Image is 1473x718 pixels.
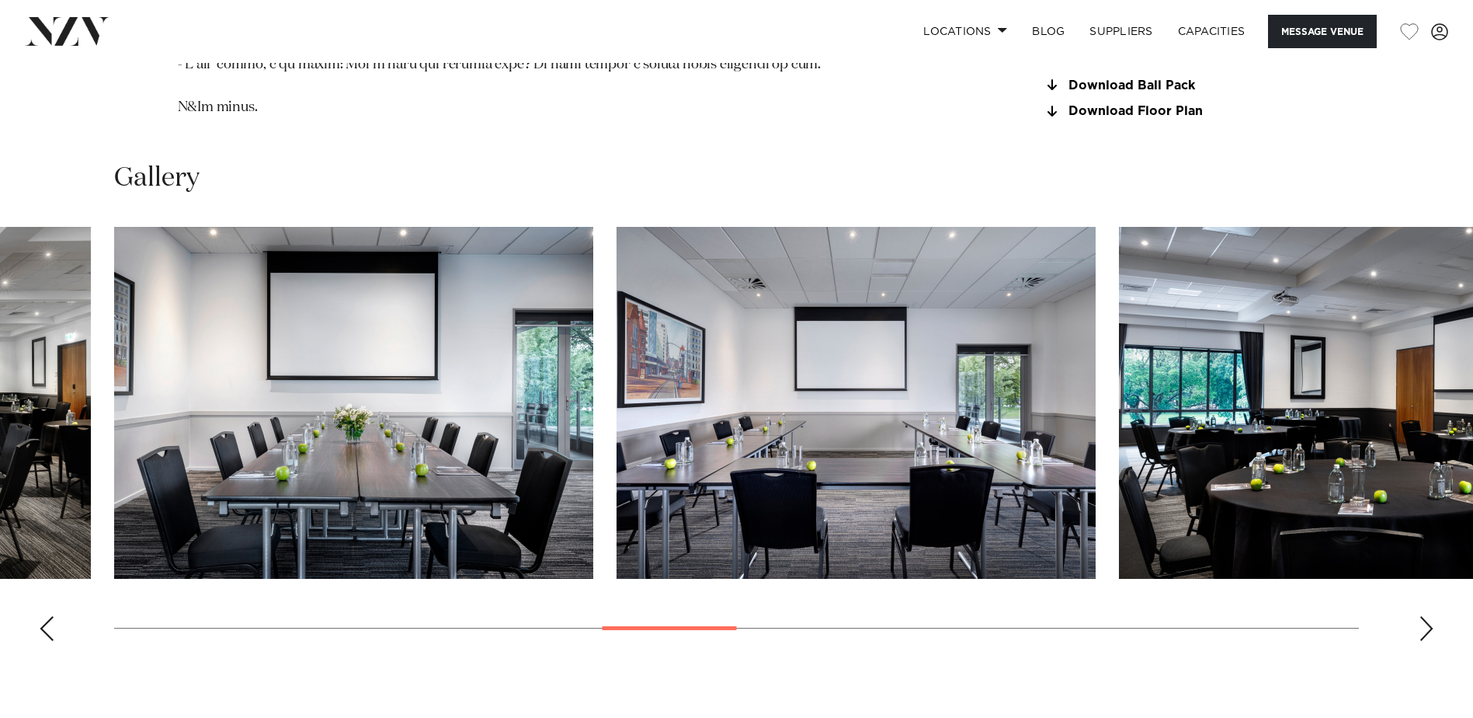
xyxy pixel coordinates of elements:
[1166,15,1258,48] a: Capacities
[1077,15,1165,48] a: SUPPLIERS
[25,17,109,45] img: nzv-logo.png
[1020,15,1077,48] a: BLOG
[1043,105,1296,119] a: Download Floor Plan
[1043,79,1296,93] a: Download Ball Pack
[1268,15,1377,48] button: Message Venue
[114,227,593,579] swiper-slide: 10 / 23
[617,227,1096,579] swiper-slide: 11 / 23
[114,161,200,196] h2: Gallery
[911,15,1020,48] a: Locations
